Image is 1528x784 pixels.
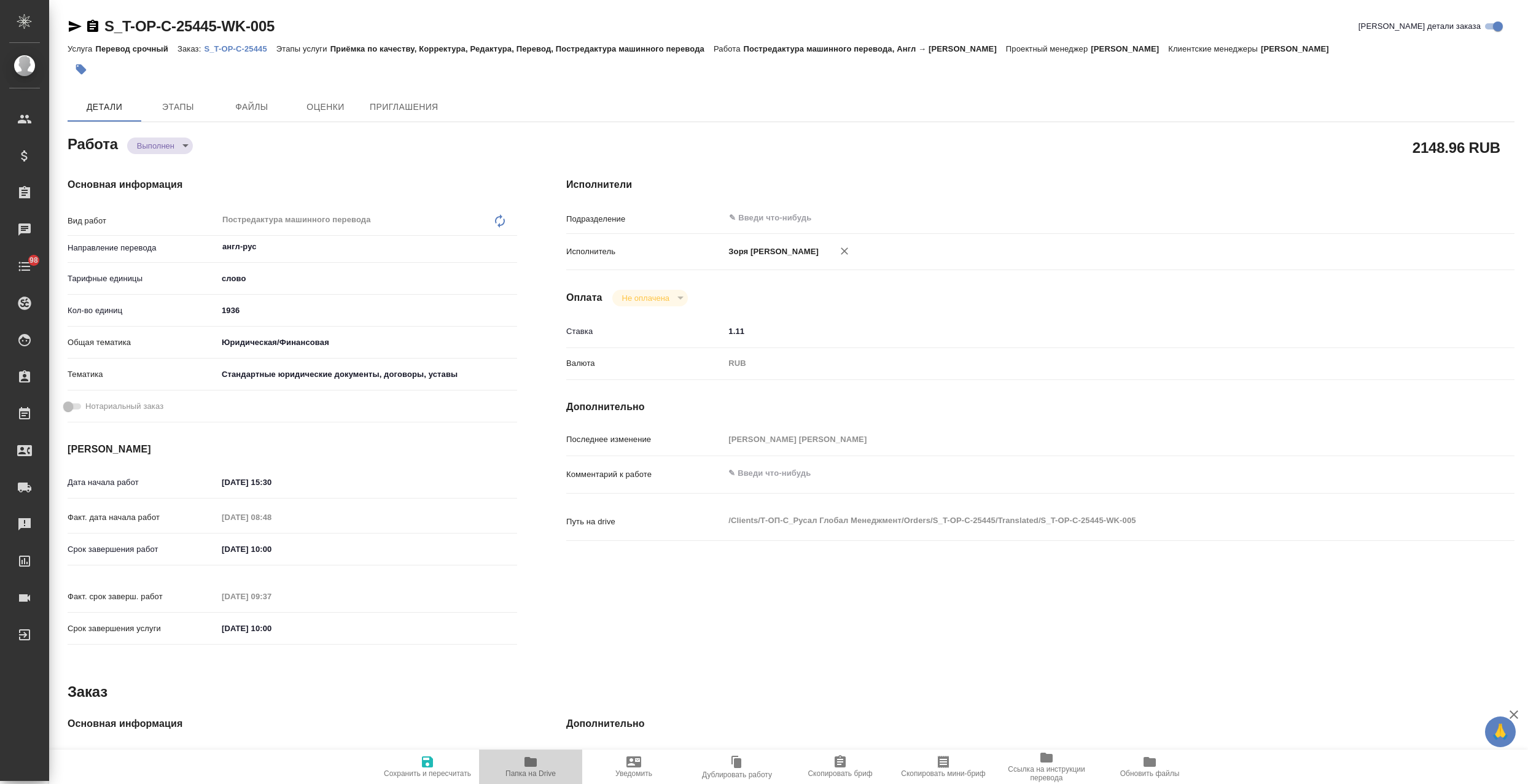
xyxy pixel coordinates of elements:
[724,353,1435,374] div: RUB
[68,682,107,702] h2: Заказ
[68,56,95,83] button: Добавить тэг
[728,211,1390,225] input: ✎ Введи что-нибудь
[75,99,134,115] span: Детали
[808,769,872,778] span: Скопировать бриф
[68,511,217,524] p: Факт. дата начала работ
[68,215,217,227] p: Вид работ
[217,301,517,319] input: ✎ Введи что-нибудь
[724,322,1435,340] input: ✎ Введи что-нибудь
[296,99,355,115] span: Оценки
[68,442,517,457] h4: [PERSON_NAME]
[566,433,724,446] p: Последнее изменение
[724,748,1435,766] input: Пустое поле
[204,44,276,53] p: S_T-OP-C-25445
[217,588,325,605] input: Пустое поле
[68,273,217,285] p: Тарифные единицы
[217,364,517,385] div: Стандартные юридические документы, договоры, уставы
[892,750,995,784] button: Скопировать мини-бриф
[1168,44,1261,53] p: Клиентские менеджеры
[618,293,673,303] button: Не оплачена
[68,716,517,731] h4: Основная информация
[1413,137,1500,158] h2: 2148.96 RUB
[177,44,204,53] p: Заказ:
[68,476,217,489] p: Дата начала работ
[831,238,858,265] button: Удалить исполнителя
[376,750,479,784] button: Сохранить и пересчитать
[133,141,178,151] button: Выполнен
[217,268,517,289] div: слово
[505,769,556,778] span: Папка на Drive
[217,748,517,766] input: Пустое поле
[1429,217,1431,219] button: Open
[22,254,45,266] span: 98
[85,19,100,34] button: Скопировать ссылку
[724,510,1435,531] textarea: /Clients/Т-ОП-С_Русал Глобал Менеджмент/Orders/S_T-OP-C-25445/Translated/S_T-OP-C-25445-WK-005
[149,99,208,115] span: Этапы
[1002,765,1091,782] span: Ссылка на инструкции перевода
[566,290,602,305] h4: Оплата
[68,591,217,603] p: Факт. срок заверш. работ
[68,177,517,192] h4: Основная информация
[566,213,724,225] p: Подразделение
[68,242,217,254] p: Направление перевода
[724,246,819,258] p: Зоря [PERSON_NAME]
[222,99,281,115] span: Файлы
[789,750,892,784] button: Скопировать бриф
[510,246,513,248] button: Open
[702,770,772,779] span: Дублировать работу
[68,305,217,317] p: Кол-во единиц
[1091,44,1168,53] p: [PERSON_NAME]
[724,430,1435,448] input: Пустое поле
[68,543,217,556] p: Срок завершения работ
[1120,769,1180,778] span: Обновить файлы
[1098,750,1201,784] button: Обновить файлы
[68,19,82,34] button: Скопировать ссылку для ЯМессенджера
[995,750,1098,784] button: Ссылка на инструкции перевода
[1358,20,1481,33] span: [PERSON_NAME] детали заказа
[566,246,724,258] p: Исполнитель
[566,357,724,370] p: Валюта
[276,44,330,53] p: Этапы услуги
[68,368,217,381] p: Тематика
[714,44,744,53] p: Работа
[566,325,724,338] p: Ставка
[68,44,95,53] p: Услуга
[1490,719,1511,745] span: 🙏
[479,750,582,784] button: Папка на Drive
[566,400,1514,414] h4: Дополнительно
[68,336,217,349] p: Общая тематика
[204,43,276,53] a: S_T-OP-C-25445
[1485,716,1516,747] button: 🙏
[127,138,193,154] div: Выполнен
[566,516,724,528] p: Путь на drive
[615,769,652,778] span: Уведомить
[582,750,685,784] button: Уведомить
[370,99,439,115] span: Приглашения
[566,468,724,481] p: Комментарий к работе
[566,177,1514,192] h4: Исполнители
[685,750,789,784] button: Дублировать работу
[104,18,275,34] a: S_T-OP-C-25445-WK-005
[1006,44,1091,53] p: Проектный менеджер
[217,540,325,558] input: ✎ Введи что-нибудь
[901,769,985,778] span: Скопировать мини-бриф
[217,619,325,637] input: ✎ Введи что-нибудь
[217,473,325,491] input: ✎ Введи что-нибудь
[1261,44,1338,53] p: [PERSON_NAME]
[68,623,217,635] p: Срок завершения услуги
[68,132,118,154] h2: Работа
[95,44,177,53] p: Перевод срочный
[85,400,163,413] span: Нотариальный заказ
[330,44,714,53] p: Приёмка по качеству, Корректура, Редактура, Перевод, Постредактура машинного перевода
[217,508,325,526] input: Пустое поле
[384,769,471,778] span: Сохранить и пересчитать
[566,716,1514,731] h4: Дополнительно
[612,290,688,306] div: Выполнен
[744,44,1006,53] p: Постредактура машинного перевода, Англ → [PERSON_NAME]
[3,251,46,282] a: 98
[217,332,517,353] div: Юридическая/Финансовая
